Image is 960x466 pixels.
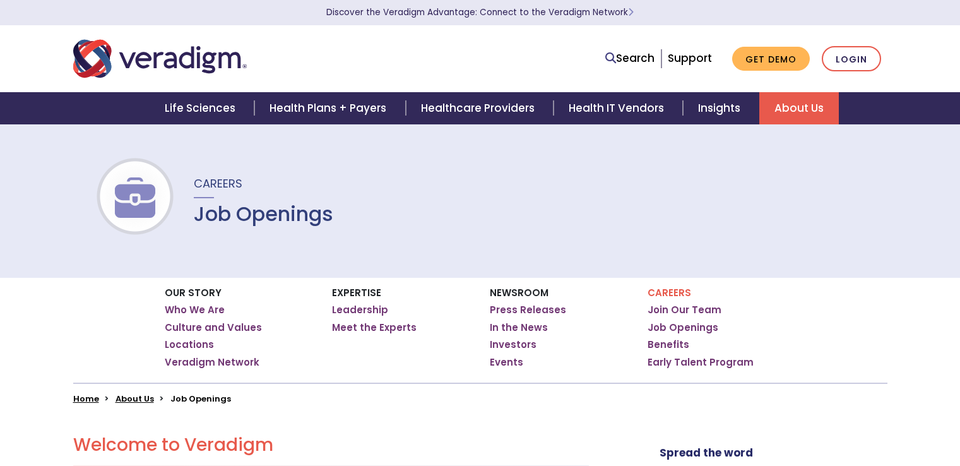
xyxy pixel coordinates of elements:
a: Health IT Vendors [554,92,683,124]
a: Discover the Veradigm Advantage: Connect to the Veradigm NetworkLearn More [326,6,634,18]
a: Health Plans + Payers [254,92,405,124]
a: Login [822,46,881,72]
a: About Us [759,92,839,124]
a: Benefits [648,338,689,351]
a: Events [490,356,523,369]
a: Leadership [332,304,388,316]
h2: Welcome to Veradigm [73,434,589,456]
a: Life Sciences [150,92,254,124]
a: Locations [165,338,214,351]
img: Veradigm logo [73,38,247,80]
a: Press Releases [490,304,566,316]
a: Job Openings [648,321,718,334]
a: About Us [116,393,154,405]
a: Healthcare Providers [406,92,554,124]
a: Support [668,51,712,66]
span: Careers [194,176,242,191]
a: Who We Are [165,304,225,316]
a: Search [605,50,655,67]
a: Culture and Values [165,321,262,334]
a: Meet the Experts [332,321,417,334]
a: Home [73,393,99,405]
a: Early Talent Program [648,356,754,369]
span: Learn More [628,6,634,18]
a: In the News [490,321,548,334]
a: Get Demo [732,47,810,71]
h1: Job Openings [194,202,333,226]
a: Veradigm Network [165,356,259,369]
a: Join Our Team [648,304,721,316]
a: Insights [683,92,759,124]
strong: Spread the word [660,445,753,460]
a: Investors [490,338,536,351]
